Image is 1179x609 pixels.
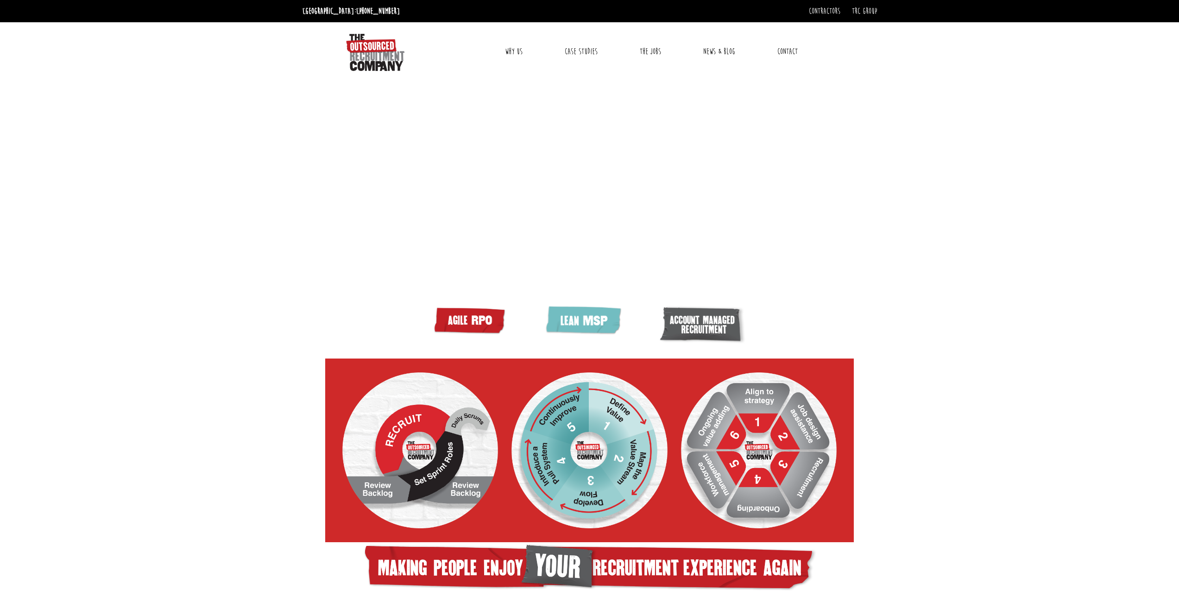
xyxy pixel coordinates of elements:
[633,40,668,63] a: The Jobs
[558,40,605,63] a: Case Studies
[809,6,840,16] a: Contractors
[659,305,747,346] img: Account managed recruitment
[498,40,530,63] a: Why Us
[346,34,404,71] img: The Outsourced Recruitment Company
[543,305,626,337] img: lean MSP
[361,542,818,594] img: making-people-enjoy.png
[342,372,498,528] img: Agile RPO
[356,6,400,16] a: [PHONE_NUMBER]
[770,40,805,63] a: Contact
[696,40,742,63] a: News & Blog
[681,372,837,528] img: Account Managed Recruitment
[432,305,511,336] img: Agile RPO
[852,6,877,16] a: TRC Group
[300,4,402,19] li: [GEOGRAPHIC_DATA]:
[511,372,667,528] img: Lean MSP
